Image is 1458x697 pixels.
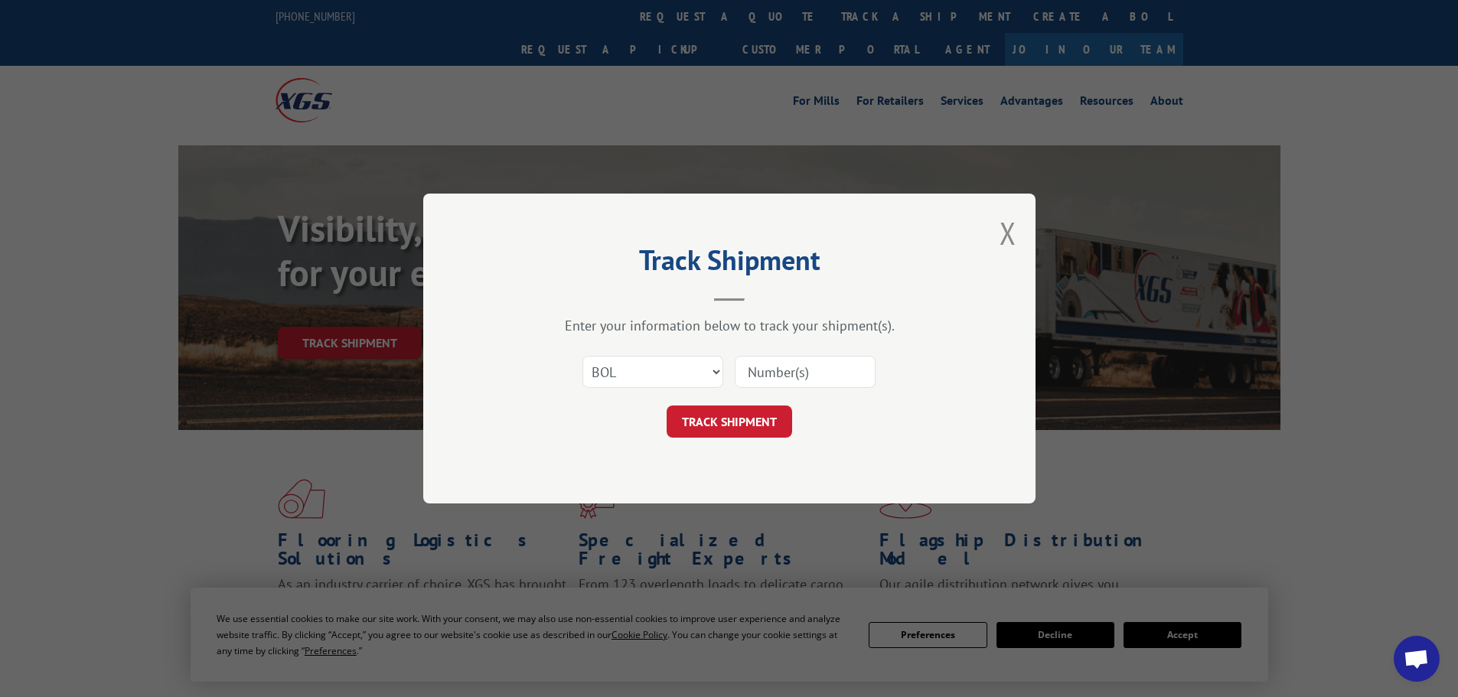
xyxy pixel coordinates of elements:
h2: Track Shipment [500,249,959,278]
button: TRACK SHIPMENT [667,405,792,438]
div: Enter your information below to track your shipment(s). [500,317,959,334]
button: Close modal [1000,213,1016,253]
input: Number(s) [735,356,876,388]
div: Open chat [1394,636,1440,682]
